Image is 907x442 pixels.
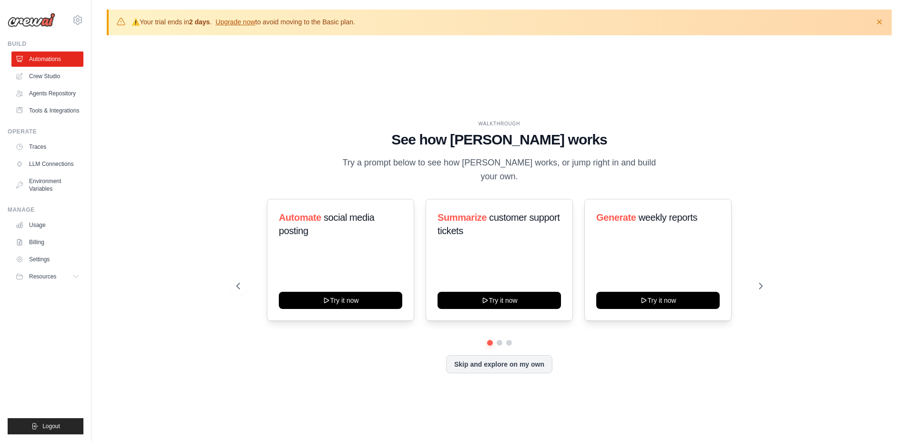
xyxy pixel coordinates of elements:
[215,18,255,26] a: Upgrade now
[8,13,55,27] img: Logo
[11,252,83,267] a: Settings
[11,86,83,101] a: Agents Repository
[438,212,487,223] span: Summarize
[8,40,83,48] div: Build
[236,120,763,127] div: WALKTHROUGH
[11,103,83,118] a: Tools & Integrations
[8,418,83,434] button: Logout
[8,206,83,214] div: Manage
[8,128,83,135] div: Operate
[11,269,83,284] button: Resources
[596,292,720,309] button: Try it now
[29,273,56,280] span: Resources
[446,355,552,373] button: Skip and explore on my own
[132,17,355,27] p: Your trial ends in . to avoid moving to the Basic plan.
[11,69,83,84] a: Crew Studio
[438,292,561,309] button: Try it now
[11,174,83,196] a: Environment Variables
[859,396,907,442] iframe: Chat Widget
[11,235,83,250] a: Billing
[279,292,402,309] button: Try it now
[42,422,60,430] span: Logout
[11,217,83,233] a: Usage
[639,212,697,223] span: weekly reports
[339,156,660,184] p: Try a prompt below to see how [PERSON_NAME] works, or jump right in and build your own.
[236,131,763,148] h1: See how [PERSON_NAME] works
[132,18,140,26] strong: ⚠️
[438,212,560,236] span: customer support tickets
[11,51,83,67] a: Automations
[279,212,321,223] span: Automate
[189,18,210,26] strong: 2 days
[11,139,83,154] a: Traces
[279,212,375,236] span: social media posting
[11,156,83,172] a: LLM Connections
[596,212,636,223] span: Generate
